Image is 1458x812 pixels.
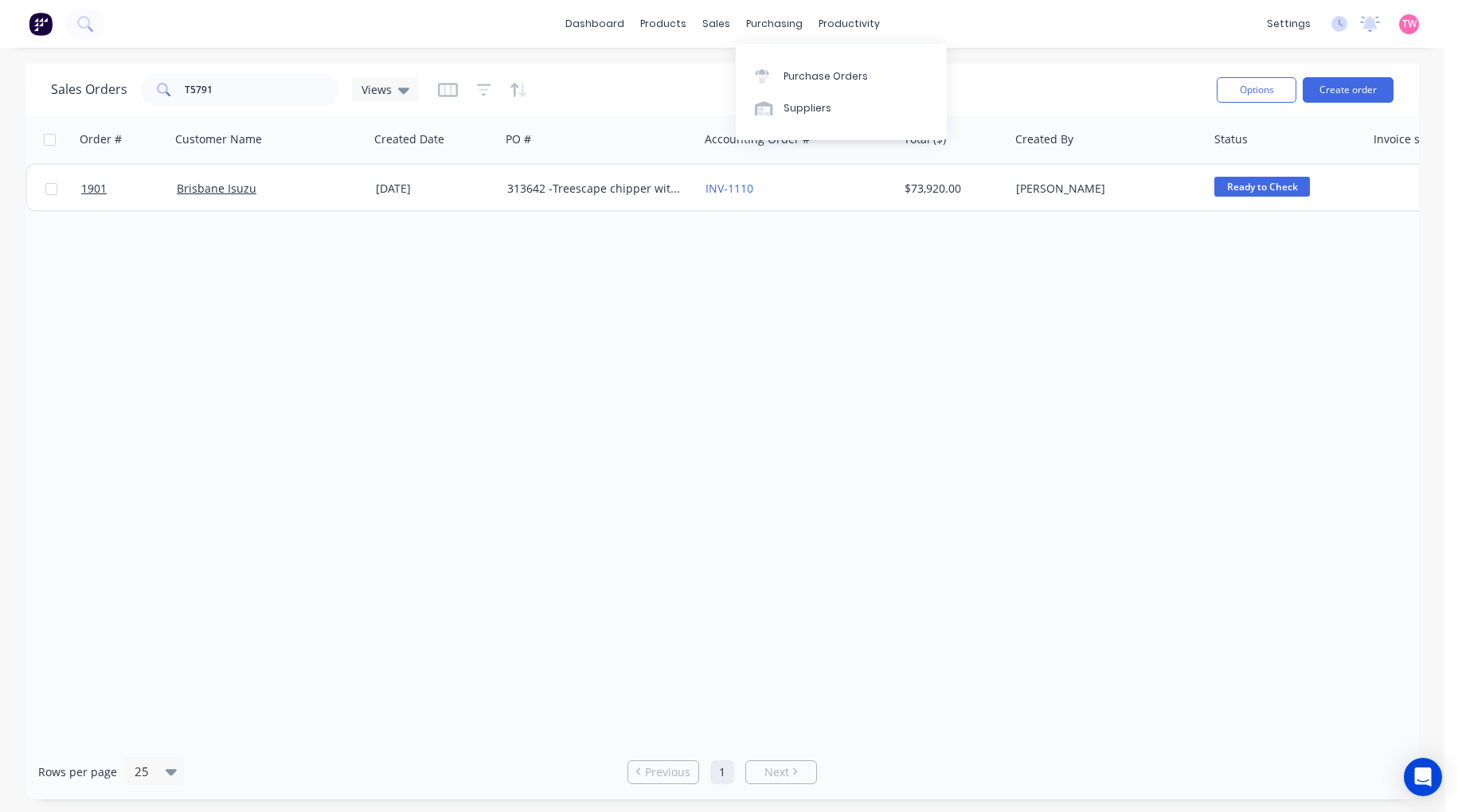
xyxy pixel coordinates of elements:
div: Customer Name [175,131,262,147]
div: $73,920.00 [905,181,999,197]
span: TW [1402,17,1417,31]
span: Next [764,764,789,780]
ul: Pagination [621,760,823,784]
span: Rows per page [38,764,117,780]
div: productivity [811,12,888,36]
button: Options [1217,77,1296,103]
img: Factory [29,12,53,36]
div: [PERSON_NAME] [1016,181,1193,197]
div: Created Date [374,131,444,147]
a: INV-1110 [706,181,753,196]
div: 313642 -Treescape chipper with box [507,181,684,197]
div: sales [694,12,738,36]
span: 1901 [81,181,107,197]
div: Suppliers [784,101,831,115]
a: Next page [746,764,816,780]
span: Previous [645,764,690,780]
button: Create order [1303,77,1394,103]
a: Brisbane Isuzu [177,181,256,196]
div: purchasing [738,12,811,36]
div: Open Intercom Messenger [1404,758,1442,796]
div: settings [1259,12,1319,36]
div: Order # [80,131,122,147]
span: Ready to Check [1214,177,1310,197]
a: Purchase Orders [736,60,947,92]
a: Page 1 is your current page [710,760,734,784]
div: PO # [506,131,531,147]
div: Purchase Orders [784,69,868,84]
a: Previous page [628,764,698,780]
span: Views [362,81,392,98]
div: Status [1214,131,1248,147]
a: 1901 [81,165,177,213]
a: Suppliers [736,92,947,124]
a: dashboard [557,12,632,36]
div: [DATE] [376,181,494,197]
div: Invoice status [1374,131,1447,147]
div: Created By [1015,131,1073,147]
div: Accounting Order # [705,131,810,147]
div: products [632,12,694,36]
input: Search... [185,74,340,106]
h1: Sales Orders [51,82,127,97]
